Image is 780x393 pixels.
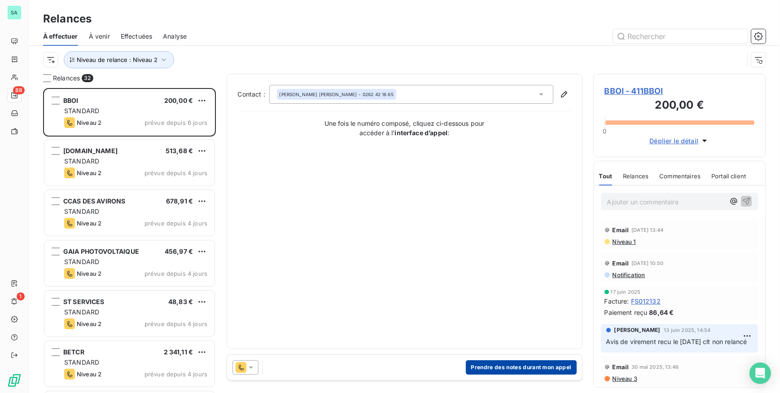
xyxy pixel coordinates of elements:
span: [DATE] 10:50 [631,261,663,266]
span: 678,91 € [166,197,193,205]
span: 17 juin 2025 [611,289,641,295]
span: Effectuées [121,32,153,41]
span: 1 [17,292,25,300]
div: - 0262 42 16 65 [280,91,394,97]
span: CCAS DES AVIRONS [63,197,125,205]
span: STANDARD [64,308,99,316]
span: Niveau 2 [77,320,101,327]
span: BBOI [63,97,79,104]
span: 456,97 € [165,247,193,255]
button: Niveau de relance : Niveau 2 [64,51,174,68]
span: Niveau 2 [77,371,101,378]
span: ST SERVICES [63,298,105,305]
h3: Relances [43,11,92,27]
span: 32 [82,74,93,82]
span: Email [613,363,629,371]
span: STANDARD [64,107,99,115]
span: [DATE] 13:44 [631,227,663,233]
span: 2 341,11 € [164,348,193,356]
span: 200,00 € [164,97,193,104]
span: STANDARD [64,157,99,165]
span: 0 [603,128,606,135]
span: À venir [89,32,110,41]
span: 30 mai 2025, 13:46 [631,364,679,370]
span: Niveau 2 [77,220,101,227]
span: STANDARD [64,358,99,366]
span: prévue depuis 4 jours [145,169,207,177]
span: STANDARD [64,208,99,215]
input: Rechercher [613,29,748,44]
span: Analyse [163,32,187,41]
span: Commentaires [659,172,701,180]
span: Niveau 2 [77,119,101,126]
span: prévue depuis 4 jours [145,320,207,327]
span: Déplier le détail [649,136,698,146]
span: 88 [13,86,25,94]
p: Une fois le numéro composé, cliquez ci-dessous pour accéder à l’ : [315,119,494,137]
label: Contact : [238,90,269,99]
button: Prendre des notes durant mon appel [466,360,577,375]
button: Déplier le détail [647,136,712,146]
span: FS012132 [631,296,661,306]
span: Niveau de relance : Niveau 2 [77,56,158,63]
span: STANDARD [64,258,99,265]
div: SA [7,5,22,20]
h3: 200,00 € [605,97,755,115]
span: Niveau 1 [612,238,636,245]
span: [PERSON_NAME] [PERSON_NAME] [280,91,357,97]
span: Niveau 2 [77,270,101,277]
span: GAIA PHOTOVOLTAIQUE [63,247,139,255]
span: 86,64 € [649,308,674,317]
span: Avis de virement recu le [DATE] clt non relancé [606,338,747,345]
span: BETCR [63,348,84,356]
span: Tout [599,172,613,180]
div: Open Intercom Messenger [749,362,771,384]
span: Facture : [605,296,629,306]
div: grid [43,88,216,393]
span: prévue depuis 6 jours [145,119,207,126]
img: Logo LeanPay [7,373,22,388]
span: BBOI - 411BBOI [605,85,755,97]
span: Notification [612,271,645,278]
span: prévue depuis 4 jours [145,270,207,277]
span: [DOMAIN_NAME] [63,147,118,155]
span: Relances [53,74,80,83]
span: Email [613,260,629,267]
span: [PERSON_NAME] [614,326,661,334]
span: prévue depuis 4 jours [145,371,207,378]
span: 513,68 € [166,147,193,155]
span: Niveau 3 [612,375,637,382]
span: Relances [623,172,649,180]
span: Paiement reçu [605,308,648,317]
span: 13 juin 2025, 14:54 [664,327,710,333]
span: 48,83 € [168,298,193,305]
span: Niveau 2 [77,169,101,177]
span: À effectuer [43,32,78,41]
span: Portail client [711,172,746,180]
strong: interface d’appel [395,129,448,137]
span: prévue depuis 4 jours [145,220,207,227]
span: Email [613,226,629,234]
